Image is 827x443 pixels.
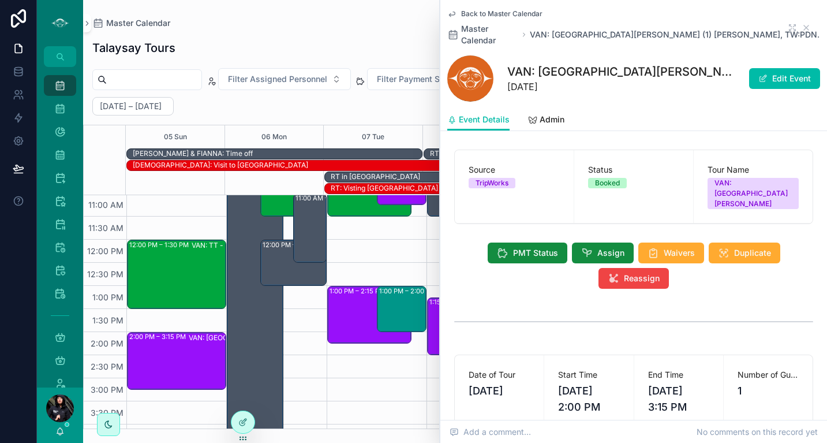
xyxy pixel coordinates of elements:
span: Event Details [459,114,510,125]
span: 11:30 AM [85,223,126,233]
div: 1:15 PM – 2:30 PMVAN: ST - School Program (Private) (22) [PERSON_NAME], TW:HBQW-NUTW [428,298,526,355]
div: 1:00 PM – 2:00 PM [379,286,439,296]
h1: VAN: [GEOGRAPHIC_DATA][PERSON_NAME] (1) [PERSON_NAME], TW:PDNY-XKZN [507,64,734,80]
div: 12:00 PM – 1:30 PMVAN: TT - [PERSON_NAME] (3) [PERSON_NAME], TW:MXQH-NNZG [128,240,226,308]
button: 07 Tue [362,125,384,148]
span: Number of Guests [738,369,799,381]
div: 2:00 PM – 3:15 PMVAN: [GEOGRAPHIC_DATA][PERSON_NAME] (1) [PERSON_NAME], TW:PDNY-XKZN [128,333,226,389]
div: scrollable content [37,67,83,388]
span: Master Calendar [461,23,518,46]
div: 11:00 AM – 12:30 PM [295,193,361,203]
div: 1:00 PM – 2:15 PM [330,286,388,296]
button: PMT Status [488,243,567,263]
span: Reassign [624,273,660,284]
button: Duplicate [709,243,780,263]
span: Assign [597,247,624,259]
span: 3:30 PM [88,408,126,418]
img: App logo [51,14,69,32]
span: 2:00 PM [88,338,126,348]
div: [DEMOGRAPHIC_DATA]: Visit to [GEOGRAPHIC_DATA] [133,161,308,170]
a: Event Details [447,109,510,131]
h1: Talaysay Tours [92,40,175,56]
div: [PERSON_NAME] & FIANNA: Time off [133,149,253,158]
button: 06 Mon [261,125,287,148]
button: Edit Event [749,68,820,89]
span: [DATE] [507,80,734,94]
div: BLYTHE & FIANNA: Time off [133,148,253,159]
span: 12:30 PM [84,269,126,279]
span: 3:00 PM [88,385,126,394]
span: Back to Master Calendar [461,9,542,18]
div: 1:00 PM – 2:15 PMVAN: [GEOGRAPHIC_DATA][PERSON_NAME] (37) [PERSON_NAME], TW:KXAG-FYUR [328,286,411,343]
div: RT: Visting England [331,183,438,193]
span: Source [469,164,560,176]
div: RT: Infusion [430,148,468,159]
div: 12:00 PM – 1:00 PM [263,240,325,250]
span: PMT Status [513,247,558,259]
button: Waivers [638,243,704,263]
a: Master Calendar [92,17,170,29]
div: 1:15 PM – 2:30 PM [429,297,488,307]
span: Master Calendar [106,17,170,29]
span: 1:00 PM [89,292,126,302]
button: Reassign [598,268,669,289]
span: Duplicate [734,247,771,259]
div: 12:00 PM – 1:30 PM [129,240,192,250]
span: No comments on this record yet [697,426,818,438]
span: Filter Assigned Personnel [228,73,327,85]
span: Add a comment... [450,426,531,438]
button: Assign [572,243,634,263]
span: Tour Name [708,164,799,176]
span: [DATE] [469,383,530,399]
a: Back to Master Calendar [447,9,542,18]
span: Start Time [558,369,619,381]
span: Waivers [664,247,695,259]
span: Date of Tour [469,369,530,381]
span: 1:30 PM [89,315,126,325]
div: 2:00 PM – 3:15 PM [129,332,189,341]
span: [DATE] 3:15 PM [648,383,709,415]
div: RT in UK [331,172,420,182]
span: End Time [648,369,709,381]
div: TripWorks [476,178,508,188]
span: Filter Payment Status [377,73,459,85]
h2: [DATE] – [DATE] [100,100,162,112]
a: Master Calendar [447,23,518,46]
div: 1:00 PM – 2:00 PM [377,286,426,332]
div: 12:00 PM – 1:00 PMZ: Group School Tours (1) [PERSON_NAME], TW:HMDW-XQYZ [261,240,326,285]
div: RT in [GEOGRAPHIC_DATA] [331,172,420,181]
span: 1 [738,383,799,399]
span: [DATE] 2:00 PM [558,383,619,415]
button: 05 Sun [164,125,187,148]
span: 2:30 PM [88,362,126,371]
div: SHAE: Visit to Japan [133,160,308,170]
div: VAN: [GEOGRAPHIC_DATA][PERSON_NAME] [714,178,792,209]
span: 11:00 AM [85,200,126,210]
div: Booked [595,178,620,188]
span: Admin [540,114,564,125]
span: 12:00 PM [84,246,126,256]
a: Admin [528,109,564,132]
span: Status [588,164,679,176]
button: Select Button [367,68,483,90]
div: RT: Visting [GEOGRAPHIC_DATA] [331,184,438,193]
div: VAN: TT - [PERSON_NAME] (3) [PERSON_NAME], TW:MXQH-NNZG [192,241,287,250]
button: Select Button [218,68,351,90]
div: 11:00 AM – 12:30 PM [294,194,325,262]
div: RT: Infusion [430,149,468,158]
div: VAN: [GEOGRAPHIC_DATA][PERSON_NAME] (1) [PERSON_NAME], TW:PDNY-XKZN [189,333,285,343]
